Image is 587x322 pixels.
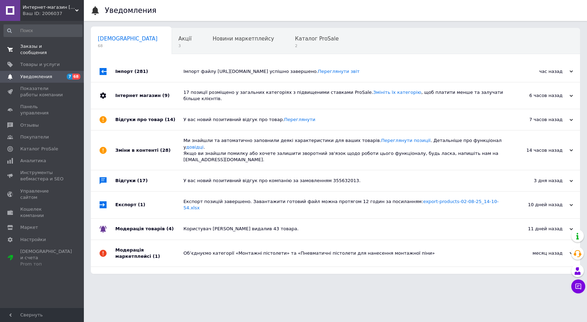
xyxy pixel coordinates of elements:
div: Ми знайшли та автоматично заповнили деякі характеристики для ваших товарів. . Детальніше про функ... [183,137,503,163]
div: Імпорт [115,61,183,82]
span: Показатели работы компании [20,85,65,98]
span: (28) [160,148,171,153]
span: (17) [137,178,148,183]
div: 11 дней назад [503,226,573,232]
span: 2 [295,43,339,48]
span: Отзывы [20,122,39,128]
span: Уведомления [20,74,52,80]
span: 7 [67,74,72,80]
div: Відгуки [115,170,183,191]
div: Prom топ [20,261,72,267]
span: Новини маркетплейсу [212,36,274,42]
span: Маркет [20,224,38,231]
div: месяц назад [503,250,573,256]
div: 10 дней назад [503,202,573,208]
span: Интернет-магазин i-maxi.com.ua [23,4,75,10]
div: Модерація товарів [115,219,183,240]
span: (1) [138,202,145,207]
a: Переглянути [284,117,315,122]
div: Об’єднуємо категорії «Монтажні пістолети» та «Пневматичні пістолети для нанесення монтажної піни» [183,250,503,256]
span: Заказы и сообщения [20,43,65,56]
div: 6 часов назад [503,92,573,99]
span: (14) [165,117,175,122]
a: Переглянути звіт [318,69,360,74]
div: У вас новий позитивний відгук про компанію за замовленням 355632013. [183,178,503,184]
span: Аналитика [20,158,46,164]
span: (4) [166,226,174,231]
h1: Уведомления [105,6,157,15]
div: 14 часов назад [503,147,573,153]
span: (281) [135,69,148,74]
button: Чат с покупателем [571,279,585,293]
span: Управление сайтом [20,188,65,201]
span: Инструменты вебмастера и SEO [20,170,65,182]
div: Інтернет магазин [115,82,183,109]
a: довідці [186,144,204,150]
span: 3 [179,43,192,48]
div: Експорт [115,192,183,218]
a: Переглянути позиції [381,138,430,143]
span: Каталог ProSale [295,36,339,42]
span: Каталог ProSale [20,146,58,152]
div: Модерація маркетплейсі [115,240,183,267]
span: Акції [179,36,192,42]
div: Імпорт файлу [URL][DOMAIN_NAME] успішно завершено. [183,68,503,75]
span: Настройки [20,237,46,243]
div: Зміни в контенті [115,130,183,170]
a: Змініть їх категорію [373,90,421,95]
div: 3 дня назад [503,178,573,184]
span: [DEMOGRAPHIC_DATA] и счета [20,248,72,268]
span: (1) [153,254,160,259]
div: Ваш ID: 2006037 [23,10,84,17]
div: Відгуки про товар [115,109,183,130]
input: Поиск [3,24,82,37]
span: 68 [72,74,80,80]
span: 68 [98,43,158,48]
span: Товары и услуги [20,61,60,68]
div: 7 часов назад [503,117,573,123]
span: [DEMOGRAPHIC_DATA] [98,36,158,42]
div: У вас новий позитивний відгук про товар. [183,117,503,123]
div: 17 позиції розміщено у загальних категоріях з підвищеними ставками ProSale. , щоб платити менше т... [183,89,503,102]
div: Користувач [PERSON_NAME] видалив 43 товара. [183,226,503,232]
span: Кошелек компании [20,206,65,219]
div: Експорт позицій завершено. Завантажити готовий файл можна протягом 12 годин за посиланням: [183,199,503,211]
span: Покупатели [20,134,49,140]
div: час назад [503,68,573,75]
span: (9) [162,93,169,98]
span: Панель управления [20,104,65,116]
